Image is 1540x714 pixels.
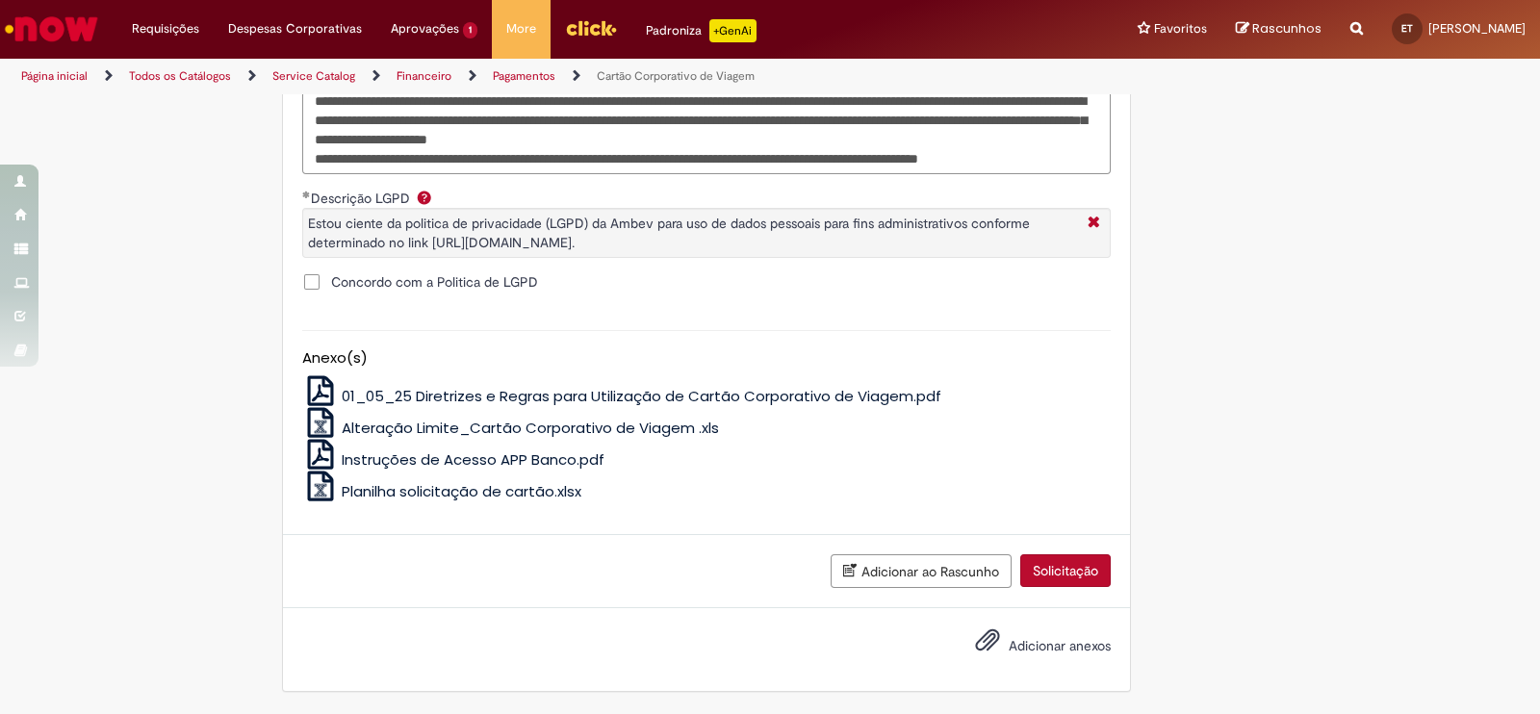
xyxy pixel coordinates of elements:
[308,215,1030,251] span: Estou ciente da politica de privacidade (LGPD) da Ambev para uso de dados pessoais para fins admi...
[342,449,604,470] span: Instruções de Acesso APP Banco.pdf
[311,190,414,207] span: Descrição LGPD
[302,350,1111,367] h5: Anexo(s)
[302,386,942,406] a: 01_05_25 Diretrizes e Regras para Utilização de Cartão Corporativo de Viagem.pdf
[1083,214,1105,234] i: Fechar Mais Informações Por question_descricao_lgpd
[709,19,757,42] p: +GenAi
[506,19,536,38] span: More
[413,190,436,205] span: Ajuda para Descrição LGPD
[302,191,311,198] span: Obrigatório Preenchido
[21,68,88,84] a: Página inicial
[1154,19,1207,38] span: Favoritos
[331,272,538,292] span: Concordo com a Politica de LGPD
[272,68,355,84] a: Service Catalog
[1236,20,1322,38] a: Rascunhos
[646,19,757,42] div: Padroniza
[228,19,362,38] span: Despesas Corporativas
[597,68,755,84] a: Cartão Corporativo de Viagem
[391,19,459,38] span: Aprovações
[14,59,1013,94] ul: Trilhas de página
[342,386,941,406] span: 01_05_25 Diretrizes e Regras para Utilização de Cartão Corporativo de Viagem.pdf
[342,418,719,438] span: Alteração Limite_Cartão Corporativo de Viagem .xls
[1401,22,1413,35] span: ET
[1252,19,1322,38] span: Rascunhos
[831,554,1012,588] button: Adicionar ao Rascunho
[302,481,582,501] a: Planilha solicitação de cartão.xlsx
[1009,637,1111,654] span: Adicionar anexos
[970,623,1005,667] button: Adicionar anexos
[397,68,451,84] a: Financeiro
[493,68,555,84] a: Pagamentos
[302,65,1111,175] textarea: Descrição
[463,22,477,38] span: 1
[1020,554,1111,587] button: Solicitação
[302,418,720,438] a: Alteração Limite_Cartão Corporativo de Viagem .xls
[302,449,605,470] a: Instruções de Acesso APP Banco.pdf
[129,68,231,84] a: Todos os Catálogos
[2,10,101,48] img: ServiceNow
[342,481,581,501] span: Planilha solicitação de cartão.xlsx
[132,19,199,38] span: Requisições
[565,13,617,42] img: click_logo_yellow_360x200.png
[1428,20,1526,37] span: [PERSON_NAME]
